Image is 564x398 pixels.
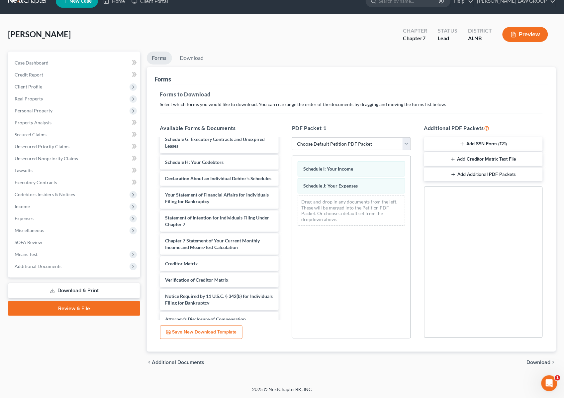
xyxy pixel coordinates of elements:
a: Unsecured Nonpriority Claims [9,153,140,165]
div: Drag-and-drop in any documents from the left. These will be merged into the Petition PDF Packet. ... [298,195,405,226]
a: Forms [147,52,172,65]
span: Schedule G: Executory Contracts and Unexpired Leases [165,136,265,149]
h5: Additional PDF Packets [424,124,543,132]
span: Additional Documents [152,360,205,365]
span: Schedule J: Your Expenses [303,183,358,189]
a: Executory Contracts [9,177,140,189]
span: Creditor Matrix [165,261,198,266]
a: SOFA Review [9,236,140,248]
span: Additional Documents [15,263,61,269]
span: Unsecured Priority Claims [15,144,69,149]
span: Income [15,203,30,209]
span: Case Dashboard [15,60,48,66]
span: Expenses [15,215,34,221]
span: Chapter 7 Statement of Your Current Monthly Income and Means-Test Calculation [165,238,260,250]
p: Select which forms you would like to download. You can rearrange the order of the documents by dr... [160,101,543,108]
button: Save New Download Template [160,326,242,339]
button: Download chevron_right [527,360,556,365]
span: Secured Claims [15,132,47,137]
span: 1 [555,375,560,381]
h5: PDF Packet 1 [292,124,411,132]
div: Status [438,27,457,35]
span: Executory Contracts [15,180,57,185]
button: Add Creditor Matrix Text File [424,152,543,166]
span: Client Profile [15,84,42,89]
a: chevron_left Additional Documents [147,360,205,365]
h5: Forms to Download [160,90,543,98]
a: Secured Claims [9,129,140,141]
button: Preview [503,27,548,42]
a: Download [175,52,209,65]
span: Notice Required by 11 U.S.C. § 342(b) for Individuals Filing for Bankruptcy [165,293,273,306]
span: Lawsuits [15,168,33,173]
span: SOFA Review [15,239,42,245]
a: Unsecured Priority Claims [9,141,140,153]
div: Chapter [403,35,427,42]
h5: Available Forms & Documents [160,124,279,132]
a: Lawsuits [9,165,140,177]
span: Statement of Intention for Individuals Filing Under Chapter 7 [165,215,269,227]
span: Miscellaneous [15,227,44,233]
span: Unsecured Nonpriority Claims [15,156,78,161]
button: Add Additional PDF Packets [424,168,543,182]
i: chevron_left [147,360,152,365]
iframe: Intercom live chat [541,375,557,391]
a: Case Dashboard [9,57,140,69]
span: Declaration About an Individual Debtor's Schedules [165,176,272,181]
span: 7 [423,35,425,41]
span: Property Analysis [15,120,51,125]
a: Property Analysis [9,117,140,129]
span: Codebtors Insiders & Notices [15,192,75,197]
div: District [468,27,492,35]
div: ALNB [468,35,492,42]
a: Download & Print [8,283,140,299]
div: Lead [438,35,457,42]
i: chevron_right [551,360,556,365]
span: Verification of Creditor Matrix [165,277,229,283]
span: [PERSON_NAME] [8,29,71,39]
span: Schedule H: Your Codebtors [165,159,224,165]
span: Download [527,360,551,365]
a: Review & File [8,301,140,316]
div: Chapter [403,27,427,35]
span: Your Statement of Financial Affairs for Individuals Filing for Bankruptcy [165,192,269,204]
span: Attorney's Disclosure of Compensation [165,316,246,322]
a: Credit Report [9,69,140,81]
span: Personal Property [15,108,52,113]
span: Schedule I: Your Income [303,166,353,172]
button: Add SSN Form (121) [424,137,543,151]
span: Credit Report [15,72,43,77]
div: Forms [155,75,171,83]
span: Means Test [15,251,38,257]
span: Real Property [15,96,43,101]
